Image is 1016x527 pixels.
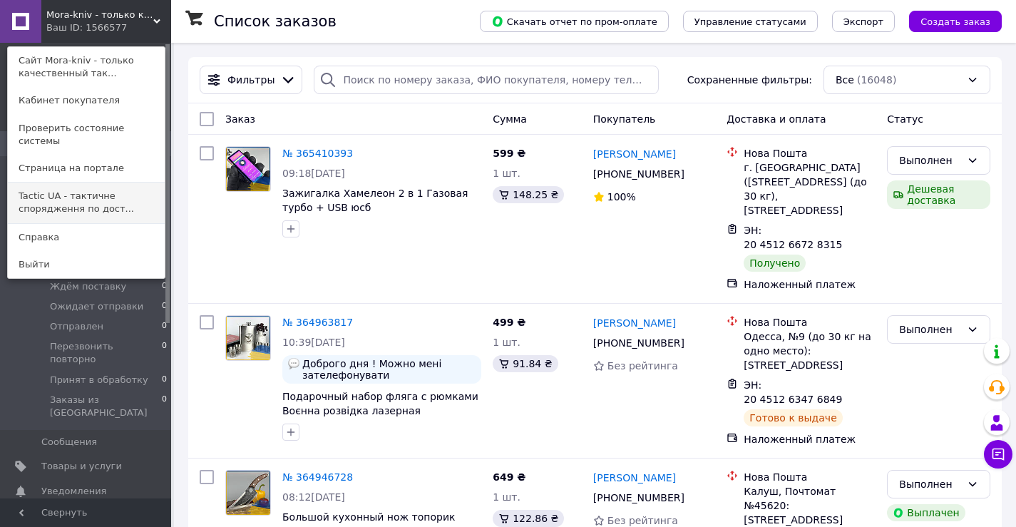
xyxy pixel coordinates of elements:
span: Уведомления [41,485,106,498]
span: Отправлен [50,320,103,333]
span: Сообщения [41,436,97,449]
img: Фото товару [226,316,270,360]
span: 08:12[DATE] [282,491,345,503]
div: Нова Пошта [744,315,876,329]
button: Скачать отчет по пром-оплате [480,11,669,32]
div: Готово к выдаче [744,409,842,426]
div: 122.86 ₴ [493,510,564,527]
button: Управление статусами [683,11,818,32]
span: 0 [162,280,167,293]
span: Заказ [225,113,255,125]
span: 0 [162,394,167,419]
a: № 364963817 [282,317,353,328]
span: Mora-kniv - только качественный тактический товар. [46,9,153,21]
span: Сумма [493,113,527,125]
span: (16048) [857,74,896,86]
span: Доставка и оплата [727,113,826,125]
span: Управление статусами [694,16,806,27]
span: Фильтры [227,73,274,87]
span: Перезвонить повторно [50,340,162,366]
span: 649 ₴ [493,471,525,483]
img: Фото товару [226,147,270,191]
span: 0 [162,340,167,366]
a: Страница на портале [8,155,165,182]
a: Подарочный набор фляга с рюмками Воєнна розвідка лазерная гравировка на заказ [282,391,478,431]
div: Одесса, №9 (до 30 кг на одно место): [STREET_ADDRESS] [744,329,876,372]
span: 1 шт. [493,491,520,503]
a: [PERSON_NAME] [593,471,676,485]
a: [PERSON_NAME] [593,147,676,161]
a: Сайт Mora-kniv - только качественный так... [8,47,165,87]
span: 1 шт. [493,337,520,348]
a: Фото товару [225,470,271,516]
div: Выполнен [899,476,961,492]
span: Покупатель [593,113,656,125]
div: Ваш ID: 1566577 [46,21,106,34]
span: 0 [162,300,167,313]
span: 0 [162,320,167,333]
span: Создать заказ [920,16,990,27]
a: Справка [8,224,165,251]
span: 09:18[DATE] [282,168,345,179]
span: ЭН: 20 4512 6347 6849 [744,379,842,405]
span: Без рейтинга [607,515,678,526]
div: Получено [744,255,806,272]
a: № 365410393 [282,148,353,159]
span: Статус [887,113,923,125]
span: [PHONE_NUMBER] [593,337,684,349]
h1: Список заказов [214,13,337,30]
div: 91.84 ₴ [493,355,558,372]
a: Кабинет покупателя [8,87,165,114]
span: 10:39[DATE] [282,337,345,348]
span: Принят в обработку [50,374,148,387]
a: Tactic UA - тактичне спорядження по дост... [8,183,165,222]
span: Заказы из [GEOGRAPHIC_DATA] [50,394,162,419]
button: Экспорт [832,11,895,32]
span: 1 шт. [493,168,520,179]
span: Товары и услуги [41,460,122,473]
span: Без рейтинга [607,360,678,372]
div: Выполнен [899,153,961,168]
a: Создать заказ [895,15,1002,26]
span: Скачать отчет по пром-оплате [491,15,657,28]
div: Наложенный платеж [744,277,876,292]
a: Фото товару [225,146,271,192]
span: Доброго дня ! Можно мені зателефонувати [302,358,476,381]
button: Создать заказ [909,11,1002,32]
div: Наложенный платеж [744,432,876,446]
span: Все [836,73,854,87]
span: Ждём поставку [50,280,126,293]
div: Выполнен [899,322,961,337]
span: 0 [162,374,167,387]
a: Выйти [8,251,165,278]
div: г. [GEOGRAPHIC_DATA] ([STREET_ADDRESS] (до 30 кг), [STREET_ADDRESS] [744,160,876,218]
img: Фото товару [226,471,270,515]
a: № 364946728 [282,471,353,483]
a: Фото товару [225,315,271,361]
img: :speech_balloon: [288,358,299,369]
input: Поиск по номеру заказа, ФИО покупателя, номеру телефона, Email, номеру накладной [314,66,659,94]
a: Зажигалка Хамелеон 2 в 1 Газовая турбо + USB юсб зажигалка,персональная гравировка на заказ [282,188,480,242]
span: Ожидает отправки [50,300,143,313]
span: [PHONE_NUMBER] [593,492,684,503]
span: [PHONE_NUMBER] [593,168,684,180]
span: 499 ₴ [493,317,525,328]
span: ЭН: 20 4512 6672 8315 [744,225,842,250]
div: Нова Пошта [744,146,876,160]
span: 599 ₴ [493,148,525,159]
span: Сохраненные фильтры: [687,73,812,87]
div: 148.25 ₴ [493,186,564,203]
div: Выплачен [887,504,965,521]
a: Проверить состояние системы [8,115,165,155]
a: [PERSON_NAME] [593,316,676,330]
span: Экспорт [843,16,883,27]
button: Чат с покупателем [984,440,1012,469]
div: Дешевая доставка [887,180,990,209]
span: 100% [607,191,636,203]
div: Нова Пошта [744,470,876,484]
